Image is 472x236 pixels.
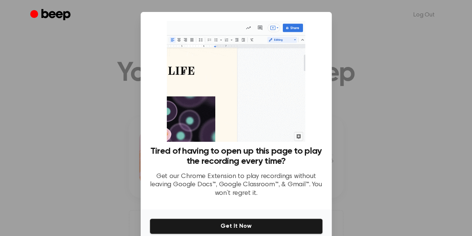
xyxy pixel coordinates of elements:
[406,6,442,24] a: Log Out
[150,172,323,198] p: Get our Chrome Extension to play recordings without leaving Google Docs™, Google Classroom™, & Gm...
[167,21,305,142] img: Beep extension in action
[150,146,323,166] h3: Tired of having to open up this page to play the recording every time?
[30,8,72,22] a: Beep
[150,218,323,234] button: Get It Now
